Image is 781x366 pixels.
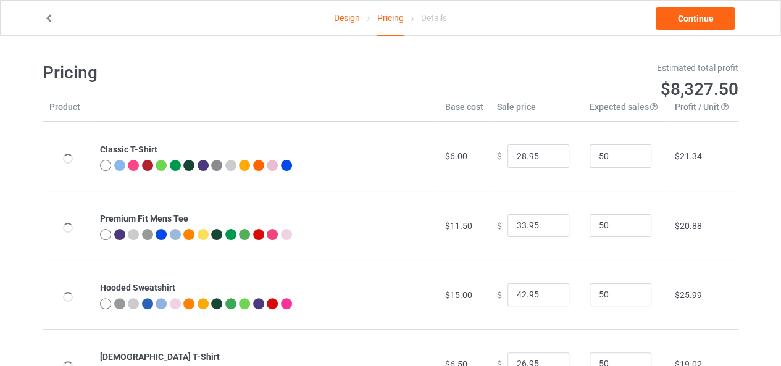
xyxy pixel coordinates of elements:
[661,79,738,99] span: $8,327.50
[445,290,472,300] span: $15.00
[583,101,668,122] th: Expected sales
[490,101,583,122] th: Sale price
[497,289,502,299] span: $
[445,221,472,231] span: $11.50
[497,151,502,161] span: $
[100,144,157,154] b: Classic T-Shirt
[656,7,735,30] a: Continue
[675,151,702,161] span: $21.34
[675,290,702,300] span: $25.99
[100,214,188,223] b: Premium Fit Mens Tee
[675,221,702,231] span: $20.88
[100,283,175,293] b: Hooded Sweatshirt
[211,160,222,171] img: heather_texture.png
[497,220,502,230] span: $
[438,101,490,122] th: Base cost
[421,1,447,35] div: Details
[43,62,382,84] h1: Pricing
[43,101,93,122] th: Product
[377,1,404,36] div: Pricing
[399,62,739,74] div: Estimated total profit
[668,101,738,122] th: Profit / Unit
[334,1,360,35] a: Design
[100,352,220,362] b: [DEMOGRAPHIC_DATA] T-Shirt
[445,151,467,161] span: $6.00
[142,229,153,240] img: heather_texture.png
